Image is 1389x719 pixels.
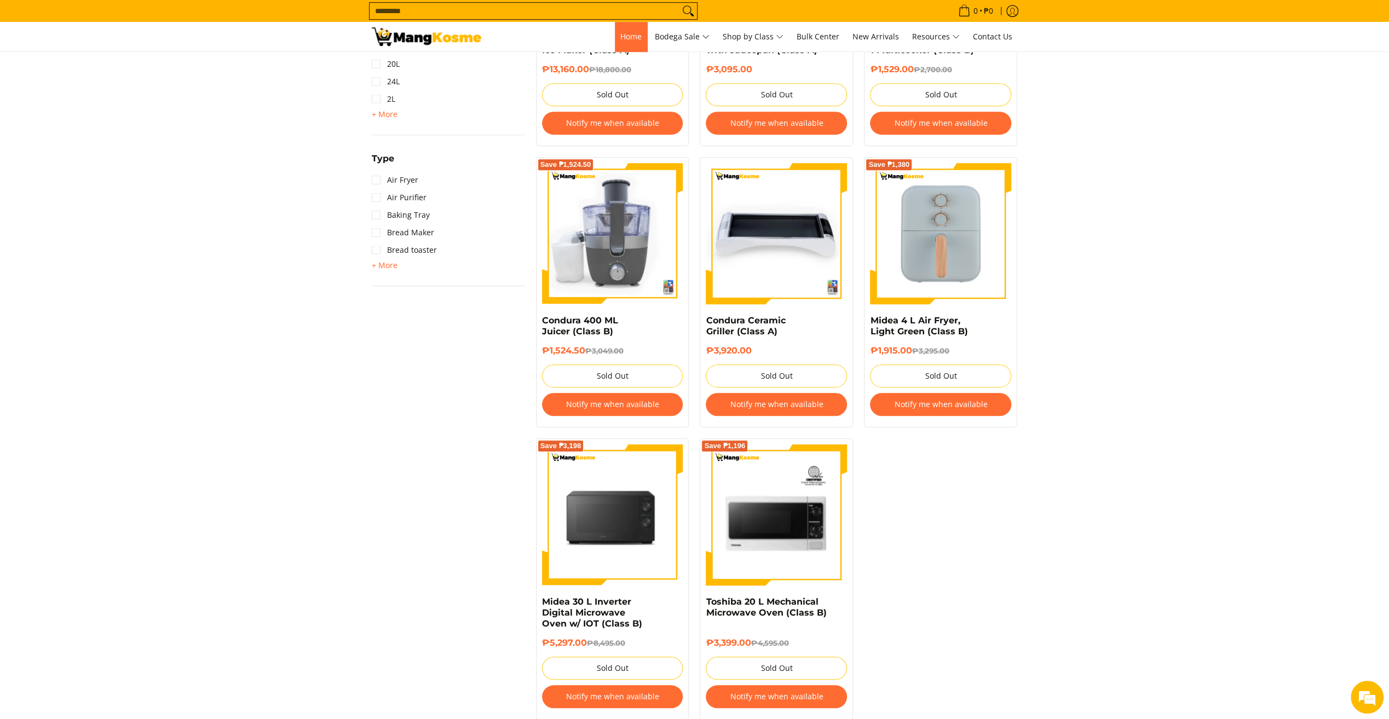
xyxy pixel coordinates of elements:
a: Midea 30 L Inverter Digital Microwave Oven w/ IOT (Class B) [542,596,642,629]
span: We are offline. Please leave us a message. [23,138,191,248]
a: Air Fryer [372,171,418,189]
span: Bodega Sale [655,30,710,44]
a: Bread toaster [372,241,437,259]
del: ₱3,295.00 [912,346,949,355]
a: 24L [372,73,400,90]
span: + More [372,110,397,119]
div: Leave a message [57,61,184,76]
a: Midea 4 L Air Fryer, Light Green (Class B) [870,315,967,337]
span: Bulk Center [797,31,839,42]
button: Notify me when available [870,112,1011,135]
a: 20L [372,55,400,73]
h6: ₱3,920.00 [706,345,847,356]
del: ₱2,700.00 [913,65,952,74]
del: ₱3,049.00 [585,346,624,355]
span: New Arrivals [852,31,899,42]
button: Sold Out [706,83,847,106]
span: Shop by Class [723,30,783,44]
textarea: Type your message and click 'Submit' [5,299,209,337]
a: Condura Large Capacity Ice Maker (Class A) [542,34,653,55]
span: Save ₱3,198 [540,443,581,449]
a: 2L [372,90,395,108]
h6: ₱3,399.00 [706,637,847,648]
nav: Main Menu [492,22,1018,51]
button: Notify me when available [706,112,847,135]
span: Save ₱1,380 [868,161,909,168]
summary: Open [372,108,397,121]
del: ₱8,495.00 [587,639,625,647]
button: Sold Out [870,364,1011,387]
a: Condura Smokeless Griller with saucepan (Class A) [706,34,827,55]
a: New Arrivals [847,22,904,51]
a: Air Purifier [372,189,427,206]
button: Search [679,3,697,19]
del: ₱18,800.00 [589,65,631,74]
span: ₱0 [982,7,995,15]
a: Shop by Class [717,22,789,51]
em: Submit [160,337,199,352]
button: Sold Out [706,657,847,680]
a: Toshiba 20 L Mechanical Microwave Oven (Class B) [706,596,826,618]
button: Notify me when available [542,685,683,708]
button: Sold Out [542,83,683,106]
button: Sold Out [706,364,847,387]
button: Notify me when available [870,393,1011,416]
button: Notify me when available [706,685,847,708]
span: • [955,5,996,17]
button: Sold Out [542,364,683,387]
span: Resources [912,30,960,44]
span: 0 [972,7,979,15]
h6: ₱5,297.00 [542,637,683,648]
span: Home [620,31,642,42]
button: Notify me when available [542,393,683,416]
a: Bodega Sale [649,22,715,51]
img: Midea 30 L Inverter Digital Microwave Oven w/ IOT (Class B) [542,444,683,585]
a: Bulk Center [791,22,845,51]
img: Midea 4 L Air Fryer, Light Green (Class B) [870,163,1011,304]
span: Type [372,154,394,163]
button: Notify me when available [706,393,847,416]
button: Sold Out [542,657,683,680]
div: Minimize live chat window [180,5,206,32]
a: Condura 400 ML Juicer (Class B) [542,315,618,337]
a: Resources [907,22,965,51]
summary: Open [372,259,397,272]
a: Condura Ceramic Griller (Class A) [706,315,785,337]
h6: ₱1,524.50 [542,345,683,356]
a: Baking Tray [372,206,430,224]
img: Small Appliances l Mang Kosme: Home Appliances Warehouse Sale | Page 4 [372,27,481,46]
span: Save ₱1,524.50 [540,161,591,168]
a: Contact Us [967,22,1018,51]
a: Kelvinator 2.5L 2-in-1 Multicooker (Class B) [870,34,973,55]
h6: ₱1,915.00 [870,345,1011,356]
a: Home [615,22,647,51]
img: condura-ceramic-griller-full-view-mang-kosme [706,163,847,304]
span: Contact Us [973,31,1012,42]
button: Sold Out [870,83,1011,106]
span: Save ₱1,196 [704,443,745,449]
img: Toshiba 20 L Mechanical Microwave Oven (Class B) [706,444,847,585]
button: Notify me when available [542,112,683,135]
del: ₱4,595.00 [751,639,788,647]
h6: ₱1,529.00 [870,64,1011,75]
h6: ₱3,095.00 [706,64,847,75]
img: Condura 400 ML Juicer (Class B) [542,163,683,304]
a: Bread Maker [372,224,434,241]
span: + More [372,261,397,270]
summary: Open [372,154,394,171]
h6: ₱13,160.00 [542,64,683,75]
